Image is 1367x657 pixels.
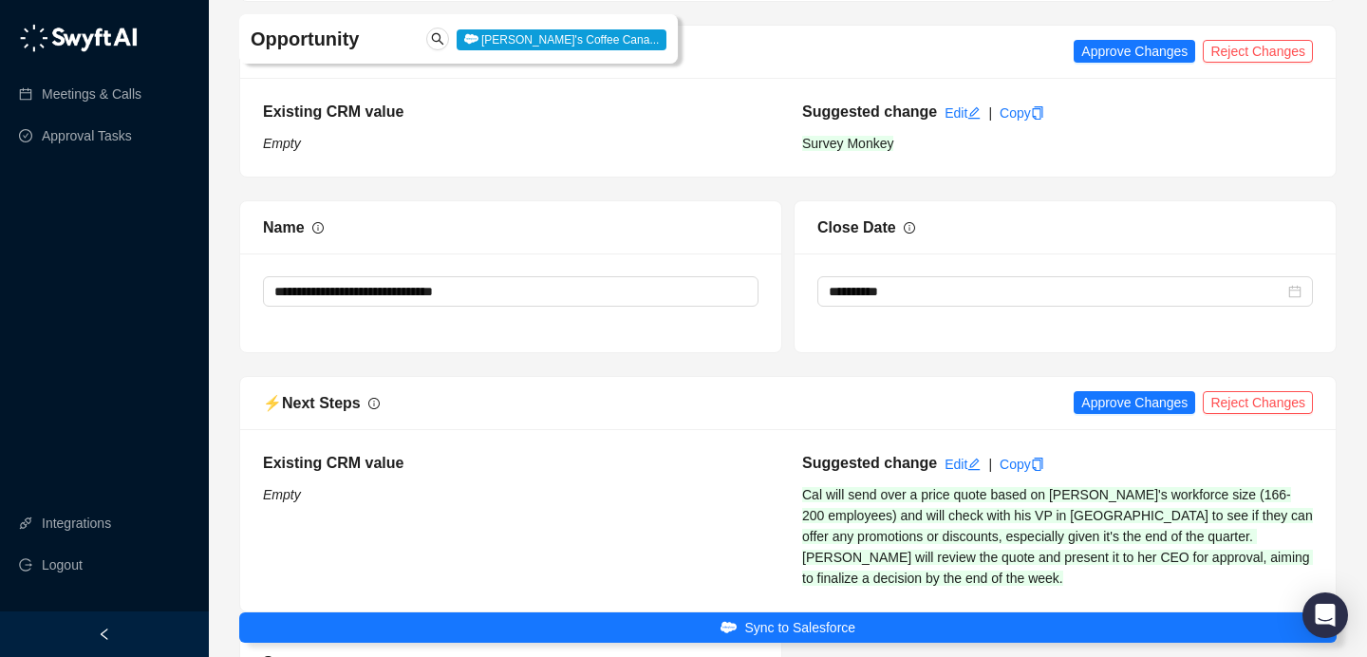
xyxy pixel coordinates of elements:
[263,452,774,475] h5: Existing CRM value
[1210,41,1305,62] span: Reject Changes
[263,395,361,411] span: ⚡️ Next Steps
[1000,105,1044,121] a: Copy
[312,222,324,234] span: info-circle
[42,546,83,584] span: Logout
[1074,40,1195,63] button: Approve Changes
[945,105,981,121] a: Edit
[1203,391,1313,414] button: Reject Changes
[263,136,301,151] i: Empty
[19,558,32,572] span: logout
[1074,391,1195,414] button: Approve Changes
[263,216,305,239] div: Name
[431,32,444,46] span: search
[263,101,774,123] h5: Existing CRM value
[802,136,893,151] span: Survey Monkey
[42,75,141,113] a: Meetings & Calls
[904,222,915,234] span: info-circle
[239,612,1337,643] button: Sync to Salesforce
[802,101,937,123] h5: Suggested change
[1302,592,1348,638] div: Open Intercom Messenger
[988,454,992,475] div: |
[802,487,1317,586] span: Cal will send over a price quote based on [PERSON_NAME]'s workforce size (166-200 employees) and ...
[42,117,132,155] a: Approval Tasks
[457,29,667,50] span: [PERSON_NAME]'s Coffee Cana...
[967,106,981,120] span: edit
[263,276,758,307] textarea: Name
[98,628,111,641] span: left
[19,24,138,52] img: logo-05li4sbe.png
[1081,392,1188,413] span: Approve Changes
[802,452,937,475] h5: Suggested change
[251,26,488,52] h4: Opportunity
[1210,392,1305,413] span: Reject Changes
[817,216,896,239] div: Close Date
[967,458,981,471] span: edit
[829,281,1284,302] input: Close Date
[1203,40,1313,63] button: Reject Changes
[988,103,992,123] div: |
[263,487,301,502] i: Empty
[1000,457,1044,472] a: Copy
[1031,106,1044,120] span: copy
[368,398,380,409] span: info-circle
[744,617,855,638] span: Sync to Salesforce
[1031,458,1044,471] span: copy
[42,504,111,542] a: Integrations
[1081,41,1188,62] span: Approve Changes
[457,31,667,47] a: [PERSON_NAME]'s Coffee Cana...
[945,457,981,472] a: Edit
